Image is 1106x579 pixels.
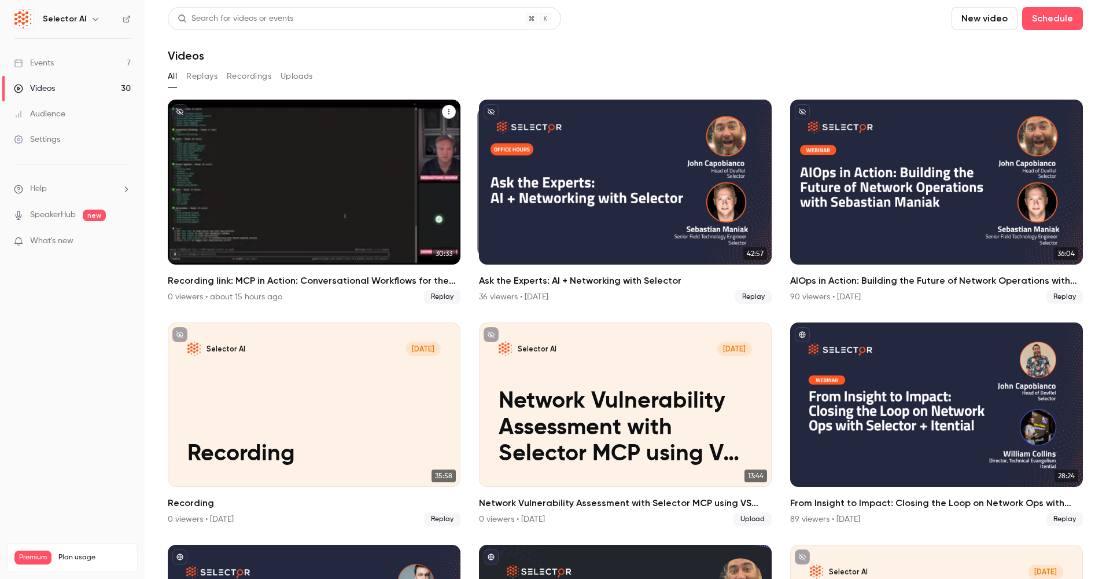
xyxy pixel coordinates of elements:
span: Replay [1046,512,1083,526]
span: Replay [424,290,460,304]
a: 42:5742:57Ask the Experts: AI + Networking with Selector36 viewers • [DATE]Replay [479,100,772,304]
h6: Selector AI [43,13,86,25]
h2: AIOps in Action: Building the Future of Network Operations with [PERSON_NAME] [790,274,1083,288]
h2: From Insight to Impact: Closing the Loop on Network Ops with Selector + Itential [790,496,1083,510]
li: Network Vulnerability Assessment with Selector MCP using VS Code [479,323,772,527]
div: Search for videos or events [178,13,293,25]
span: Help [30,183,47,195]
div: 0 viewers • [DATE] [479,514,545,525]
h2: Recording [168,496,460,510]
span: What's new [30,235,73,247]
img: Selector AI [14,10,33,28]
span: [DATE] [717,342,753,356]
h2: Ask the Experts: AI + Networking with Selector [479,274,772,288]
a: 28:24From Insight to Impact: Closing the Loop on Network Ops with Selector + Itential89 viewers •... [790,323,1083,527]
div: 36 viewers • [DATE] [479,291,548,303]
span: [DATE] [406,342,441,356]
button: Schedule [1022,7,1083,30]
button: published [172,549,187,565]
iframe: Noticeable Trigger [117,236,131,247]
span: 28:24 [1055,470,1078,482]
a: 36:04AIOps in Action: Building the Future of Network Operations with [PERSON_NAME]90 viewers • [D... [790,100,1083,304]
div: Settings [14,134,60,145]
h1: Videos [168,49,204,63]
span: 35:58 [432,470,456,482]
p: Selector AI [829,567,868,577]
button: Replays [186,67,217,86]
p: Selector AI [518,344,556,354]
div: Audience [14,108,65,120]
h2: Network Vulnerability Assessment with Selector MCP using VS Code [479,496,772,510]
a: SpeakerHub [30,209,76,221]
button: unpublished [484,104,499,119]
a: RecordingSelector AI[DATE]Recording35:58Recording0 viewers • [DATE]Replay [168,323,460,527]
div: Events [14,57,54,69]
img: Recording [187,342,202,356]
span: Premium [14,551,51,565]
p: Selector AI [207,344,245,354]
span: Replay [735,290,772,304]
button: unpublished [795,104,810,119]
span: Replay [424,512,460,526]
p: Recording [187,441,441,467]
div: 0 viewers • about 15 hours ago [168,291,282,303]
button: Recordings [227,67,271,86]
li: From Insight to Impact: Closing the Loop on Network Ops with Selector + Itential [790,323,1083,527]
li: Ask the Experts: AI + Networking with Selector [479,100,772,304]
button: unpublished [172,104,187,119]
button: published [484,549,499,565]
h2: Recording link: MCP in Action: Conversational Workflows for the AI-Native Enterprise [168,274,460,288]
li: Recording [168,323,460,527]
div: 89 viewers • [DATE] [790,514,860,525]
button: unpublished [484,327,499,342]
button: unpublished [172,327,187,342]
span: 30:33 [432,247,456,260]
a: 30:33Recording link: MCP in Action: Conversational Workflows for the AI-Native Enterprise0 viewer... [168,100,460,304]
span: 42:57 [743,247,767,260]
li: help-dropdown-opener [14,183,131,195]
p: Network Vulnerability Assessment with Selector MCP using VS Code [499,389,752,467]
button: New video [952,7,1017,30]
span: 36:04 [1054,247,1078,260]
span: Upload [733,512,772,526]
span: Replay [1046,290,1083,304]
section: Videos [168,7,1083,572]
li: AIOps in Action: Building the Future of Network Operations with Sebastian Maniak [790,100,1083,304]
li: Recording link: MCP in Action: Conversational Workflows for the AI-Native Enterprise [168,100,460,304]
div: Videos [14,83,55,94]
span: Plan usage [58,553,130,562]
button: unpublished [795,549,810,565]
img: 2025-04-10 13-03-35 [810,565,824,579]
div: 0 viewers • [DATE] [168,514,234,525]
img: Network Vulnerability Assessment with Selector MCP using VS Code [499,342,513,356]
button: All [168,67,177,86]
button: published [795,327,810,342]
span: 13:44 [744,470,767,482]
span: new [83,210,106,221]
a: Network Vulnerability Assessment with Selector MCP using VS CodeSelector AI[DATE]Network Vulnerab... [479,323,772,527]
div: 90 viewers • [DATE] [790,291,861,303]
button: Uploads [281,67,313,86]
span: [DATE] [1028,565,1064,579]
